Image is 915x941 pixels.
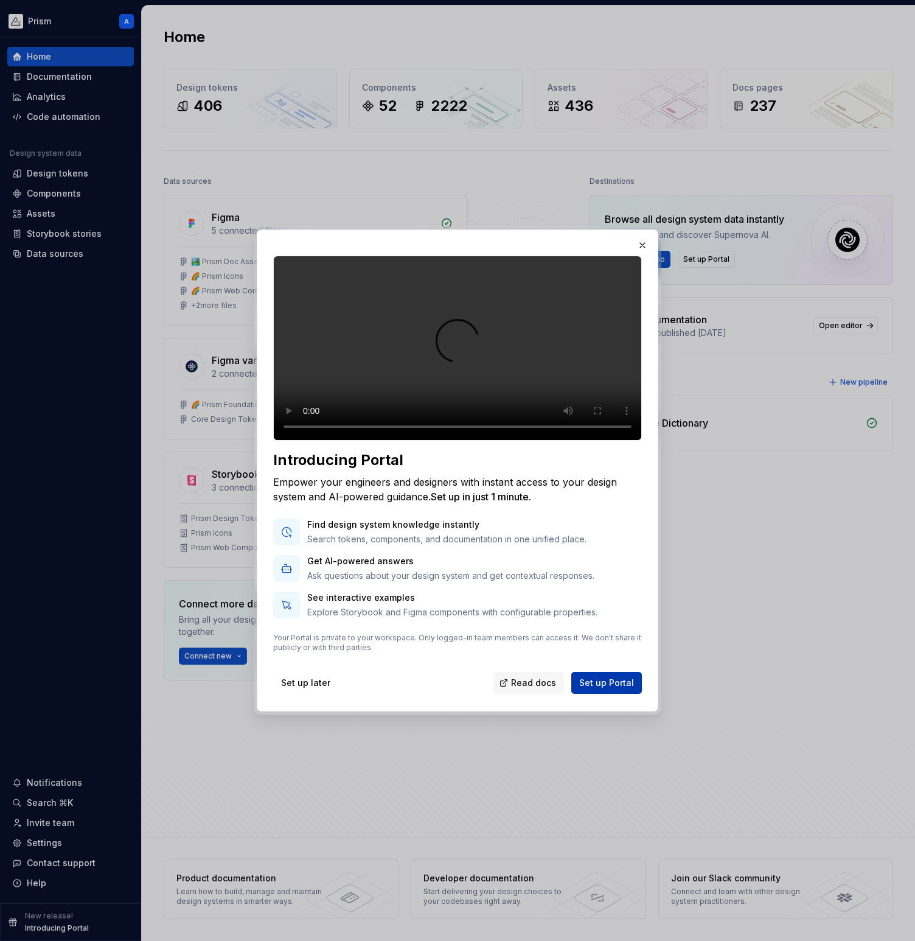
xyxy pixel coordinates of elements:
p: Get AI-powered answers [307,555,594,567]
span: Set up in just 1 minute. [431,491,531,503]
p: Your Portal is private to your workspace. Only logged-in team members can access it. We don't sha... [273,633,642,652]
span: Read docs [511,677,556,689]
a: Read docs [493,672,564,694]
button: Set up Portal [571,672,642,694]
span: Set up later [281,677,330,689]
div: Empower your engineers and designers with instant access to your design system and AI-powered gui... [273,475,642,504]
div: Introducing Portal [273,450,642,470]
p: See interactive examples [307,592,597,604]
p: Search tokens, components, and documentation in one unified place. [307,533,586,545]
span: Set up Portal [579,677,634,689]
p: Explore Storybook and Figma components with configurable properties. [307,606,597,618]
button: Set up later [273,672,338,694]
p: Ask questions about your design system and get contextual responses. [307,570,594,582]
p: Find design system knowledge instantly [307,519,586,531]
